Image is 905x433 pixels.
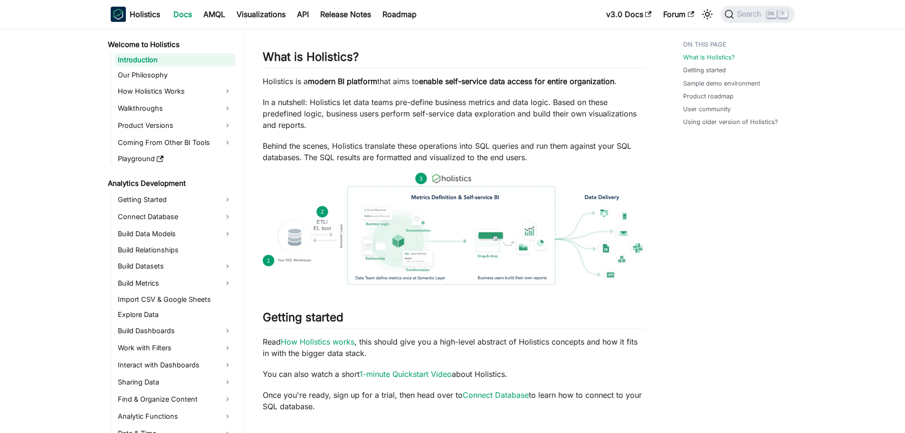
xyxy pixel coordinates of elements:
a: Explore Data [115,308,235,321]
nav: Docs sidebar [101,29,244,433]
a: How Holistics Works [115,84,235,99]
p: In a nutshell: Holistics let data teams pre-define business metrics and data logic. Based on thes... [263,96,645,131]
strong: enable self-service data access for entire organization [419,77,614,86]
button: Switch between dark and light mode (currently light mode) [700,7,715,22]
h2: Getting started [263,310,645,328]
a: Connect Database [463,390,529,400]
span: Search [734,10,767,19]
a: Connect Database [115,209,235,224]
button: Search (Ctrl+K) [721,6,794,23]
a: API [291,7,314,22]
a: How Holistics works [281,337,354,346]
a: What is Holistics? [683,53,735,62]
a: Forum [657,7,700,22]
a: Introduction [115,53,235,67]
a: Walkthroughs [115,101,235,116]
p: Holistics is a that aims to . [263,76,645,87]
p: Once you're ready, sign up for a trial, then head over to to learn how to connect to your SQL dat... [263,389,645,412]
a: HolisticsHolistics [111,7,160,22]
p: Behind the scenes, Holistics translate these operations into SQL queries and run them against you... [263,140,645,163]
a: Build Metrics [115,276,235,291]
a: Roadmap [377,7,422,22]
a: Getting Started [115,192,235,207]
a: Interact with Dashboards [115,357,235,373]
a: Sharing Data [115,375,235,390]
a: Analytics Development [105,177,235,190]
a: v3.0 Docs [600,7,657,22]
a: Build Relationships [115,243,235,257]
a: Build Dashboards [115,323,235,338]
a: Work with Filters [115,340,235,356]
a: Release Notes [314,7,377,22]
img: How Holistics fits in your Data Stack [263,173,645,285]
b: Holistics [130,9,160,20]
a: 1-minute Quickstart Video [360,369,452,379]
p: You can also watch a short about Holistics. [263,368,645,380]
a: Our Philosophy [115,68,235,82]
a: Analytic Functions [115,409,235,424]
kbd: K [778,10,788,18]
a: Coming From Other BI Tools [115,135,235,150]
a: Build Data Models [115,226,235,241]
a: Find & Organize Content [115,392,235,407]
p: Read , this should give you a high-level abstract of Holistics concepts and how it fits in with t... [263,336,645,359]
a: Welcome to Holistics [105,38,235,51]
h2: What is Holistics? [263,50,645,68]
a: Import CSV & Google Sheets [115,293,235,306]
a: Playground [115,152,235,165]
a: Build Datasets [115,259,235,274]
a: Getting started [683,66,726,75]
a: Using older version of Holistics? [683,117,778,126]
a: Visualizations [231,7,291,22]
a: AMQL [198,7,231,22]
a: Sample demo environment [683,79,760,88]
a: Docs [168,7,198,22]
a: Product roadmap [683,92,734,101]
img: Holistics [111,7,126,22]
a: Product Versions [115,118,235,133]
a: User community [683,105,731,114]
strong: modern BI platform [308,77,377,86]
